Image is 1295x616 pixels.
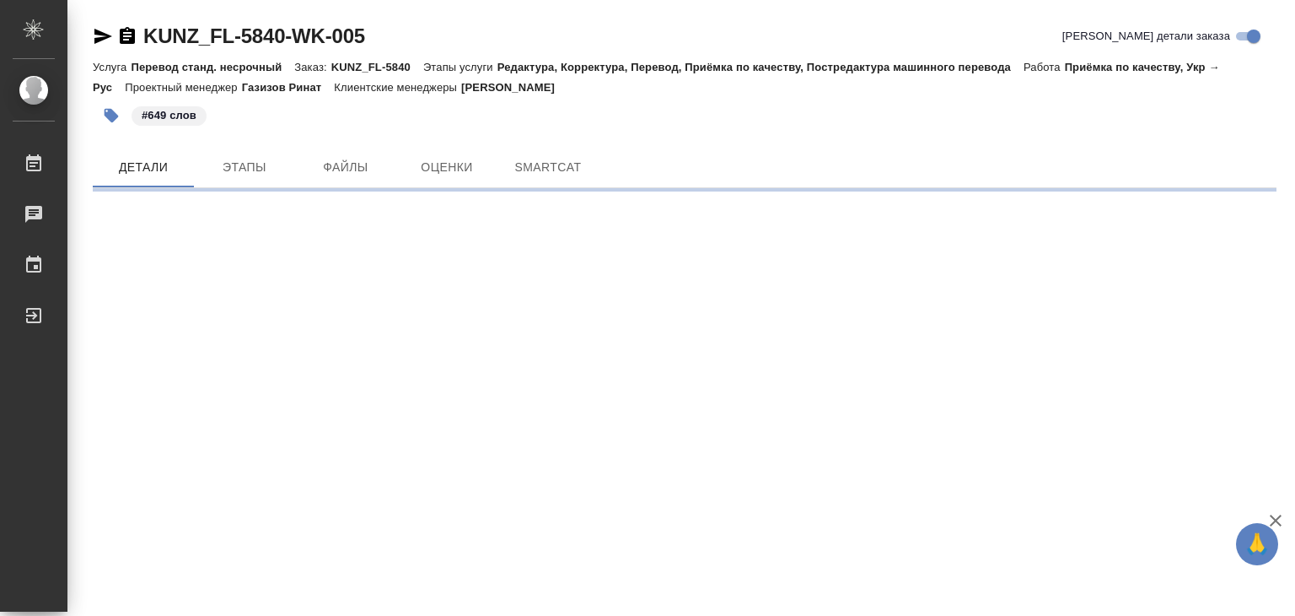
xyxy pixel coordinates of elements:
p: Газизов Ринат [242,81,335,94]
span: 649 слов [130,107,208,122]
p: Заказ: [294,61,330,73]
span: [PERSON_NAME] детали заказа [1062,28,1230,45]
span: Детали [103,157,184,178]
p: KUNZ_FL-5840 [331,61,423,73]
span: Этапы [204,157,285,178]
span: Файлы [305,157,386,178]
p: #649 слов [142,107,196,124]
button: 🙏 [1236,523,1278,565]
button: Скопировать ссылку [117,26,137,46]
span: Оценки [406,157,487,178]
p: Работа [1024,61,1065,73]
p: Редактура, Корректура, Перевод, Приёмка по качеству, Постредактура машинного перевода [497,61,1024,73]
p: Этапы услуги [423,61,497,73]
button: Добавить тэг [93,97,130,134]
span: SmartCat [508,157,588,178]
span: 🙏 [1243,527,1271,562]
p: Проектный менеджер [125,81,241,94]
p: Услуга [93,61,131,73]
a: KUNZ_FL-5840-WK-005 [143,24,365,47]
p: Клиентские менеджеры [334,81,461,94]
p: [PERSON_NAME] [461,81,567,94]
p: Перевод станд. несрочный [131,61,294,73]
button: Скопировать ссылку для ЯМессенджера [93,26,113,46]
